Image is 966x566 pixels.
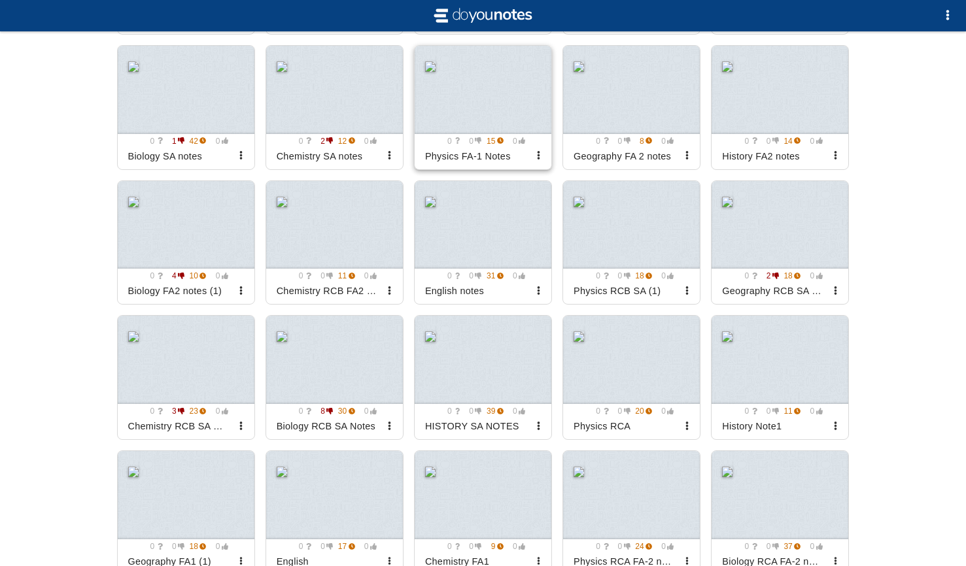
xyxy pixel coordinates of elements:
span: 0 [143,137,163,146]
span: 0 [462,407,482,416]
a: 0 2 18 0 Geography RCB SA Notes(2) [711,180,849,305]
span: 0 [143,407,163,416]
span: 0 [440,271,460,280]
span: 0 [506,542,526,551]
span: 39 [484,407,504,416]
span: 0 [589,137,609,146]
span: 0 [357,137,377,146]
span: 0 [611,271,630,280]
span: 0 [209,542,228,551]
a: 0 0 14 0 History FA2 notes [711,45,849,170]
a: 0 0 39 0 HISTORY SA NOTES [414,315,552,440]
span: 0 [589,407,609,416]
span: 0 [506,407,526,416]
a: 0 0 18 0 Physics RCB SA (1) [562,180,700,305]
a: 0 0 11 0 Chemistry RCB FA2 notes [266,180,404,305]
span: 0 [611,542,630,551]
div: Geography RCB SA Notes(2) [717,280,827,301]
span: 0 [292,271,311,280]
span: 0 [506,271,526,280]
span: 23 [187,407,207,416]
span: 9 [484,542,504,551]
div: History FA2 notes [717,146,827,167]
span: 0 [738,137,757,146]
span: 0 [803,137,823,146]
span: 0 [759,542,779,551]
span: 0 [357,407,377,416]
span: 0 [209,137,228,146]
span: 12 [336,137,355,146]
span: 0 [506,137,526,146]
button: Options [935,3,961,29]
div: English notes [420,280,530,301]
span: 0 [314,542,334,551]
span: 0 [292,137,311,146]
span: 15 [484,137,504,146]
span: 0 [738,271,757,280]
div: History Note1 [717,416,827,437]
span: 0 [759,407,779,416]
a: 0 2 12 0 Chemistry SA notes [266,45,404,170]
span: 0 [357,271,377,280]
span: 0 [655,271,674,280]
span: 18 [632,271,652,280]
a: 0 0 11 0 History Note1 [711,315,849,440]
span: 24 [632,542,652,551]
span: 0 [165,542,184,551]
span: 17 [336,542,355,551]
span: 0 [738,542,757,551]
span: 0 [440,137,460,146]
a: 0 0 8 0 Geography FA 2 notes [562,45,700,170]
span: 0 [803,407,823,416]
div: Physics RCA [568,416,679,437]
span: 14 [782,137,801,146]
div: Physics RCB SA (1) [568,280,679,301]
a: 0 8 30 0 Biology RCB SA Notes [266,315,404,440]
span: 8 [632,137,652,146]
span: 0 [209,407,228,416]
div: Biology SA notes [123,146,233,167]
span: 10 [187,271,207,280]
a: 0 0 20 0 Physics RCA [562,315,700,440]
span: 0 [655,542,674,551]
span: 0 [803,542,823,551]
div: Physics FA-1 Notes [420,146,530,167]
a: 0 0 31 0 English notes [414,180,552,305]
span: 0 [292,542,311,551]
span: 0 [209,271,228,280]
span: 4 [165,271,184,280]
a: 0 0 15 0 Physics FA-1 Notes [414,45,552,170]
span: 0 [589,542,609,551]
div: Chemistry RCB SA Notes [123,416,233,437]
span: 3 [165,407,184,416]
span: 1 [165,137,184,146]
span: 18 [782,271,801,280]
div: Chemistry SA notes [271,146,382,167]
span: 11 [336,271,355,280]
div: Chemistry RCB FA2 notes [271,280,382,301]
span: 0 [759,137,779,146]
span: 0 [292,407,311,416]
div: HISTORY SA NOTES [420,416,530,437]
span: 2 [759,271,779,280]
span: 0 [462,137,482,146]
span: 0 [440,542,460,551]
a: 0 3 23 0 Chemistry RCB SA Notes [117,315,255,440]
span: 30 [336,407,355,416]
span: 37 [782,542,801,551]
span: 18 [187,542,207,551]
span: 0 [611,137,630,146]
span: 20 [632,407,652,416]
span: 0 [462,271,482,280]
span: 0 [611,407,630,416]
span: 0 [440,407,460,416]
span: 2 [314,137,334,146]
span: 0 [462,542,482,551]
div: Biology RCB SA Notes [271,416,382,437]
span: 0 [314,271,334,280]
span: 0 [655,137,674,146]
span: 0 [589,271,609,280]
a: 0 4 10 0 Biology FA2 notes (1) [117,180,255,305]
span: 31 [484,271,504,280]
a: 0 1 42 0 Biology SA notes [117,45,255,170]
